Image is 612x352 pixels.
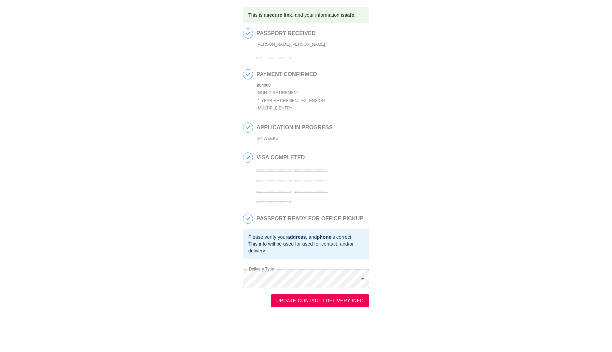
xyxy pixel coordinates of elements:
div: [PERSON_NAME] [PERSON_NAME] [256,41,325,48]
div: This is a , and your information is . [248,9,356,21]
h2: APPLICATION IN PROGRESS [256,124,333,131]
span: UPDATE CONTACT / DELIVERY INFO [276,296,364,305]
span: 4 [243,153,253,162]
div: 3-4 WEEKS [256,135,333,143]
b: phone [317,234,332,240]
b: address [287,234,306,240]
h2: PASSPORT READY FOR OFFICE PICKUP [256,216,363,222]
h2: PASSPORT RECEIVED [256,30,325,36]
div: - NON-O Retirement [256,89,325,97]
span: 1 [243,29,253,38]
b: secure link [266,12,292,18]
span: 2 [243,70,253,79]
div: - Multiple entry [256,104,325,112]
div: Please verify your , and is correct. [248,234,364,240]
b: ฿ 64000 [256,83,270,88]
h2: VISA COMPLETED [256,155,366,161]
button: UPDATE CONTACT / DELIVERY INFO [271,294,369,307]
span: 5 [243,214,253,223]
span: 3 [243,123,253,132]
b: safe [344,12,354,18]
div: - 1 Year Retirement Extension [256,97,325,105]
div: This info will be used for used for contact, and/or delivery. [248,240,364,254]
h2: PAYMENT CONFIRMED [256,71,325,77]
